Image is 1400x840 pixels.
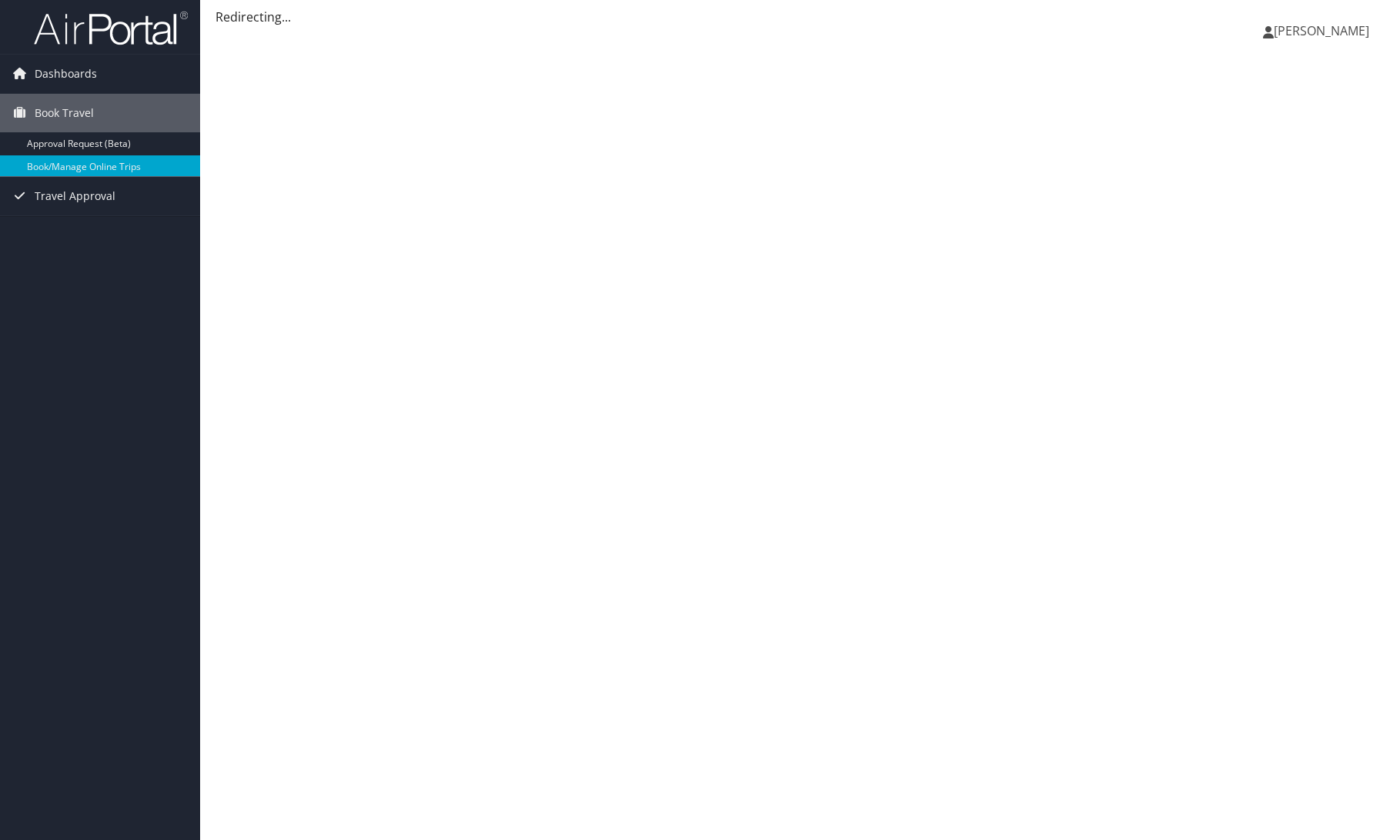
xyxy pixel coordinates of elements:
[216,8,1385,26] div: Redirecting...
[35,55,97,93] span: Dashboards
[35,94,94,132] span: Book Travel
[35,177,115,215] span: Travel Approval
[1263,8,1385,54] a: [PERSON_NAME]
[1274,22,1369,39] span: [PERSON_NAME]
[34,10,188,46] img: airportal-logo.png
